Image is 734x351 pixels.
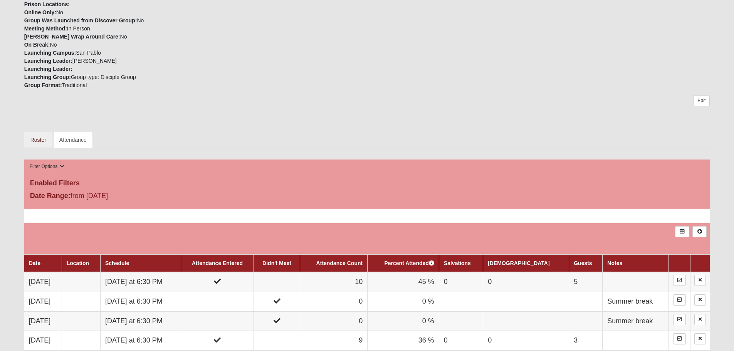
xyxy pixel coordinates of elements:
a: Attendance Count [316,260,363,266]
strong: Meeting Method: [24,25,67,32]
a: Date [29,260,40,266]
td: [DATE] [24,292,62,311]
td: [DATE] [24,311,62,331]
th: Guests [569,254,603,272]
strong: On Break: [24,42,50,48]
td: 0 % [368,292,439,311]
a: Didn't Meet [262,260,291,266]
strong: Group Was Launched from Discover Group: [24,17,137,24]
a: Enter Attendance [673,314,686,325]
a: Export to Excel [675,226,689,237]
a: Alt+N [692,226,707,237]
td: Summer break [603,292,669,311]
td: [DATE] [24,331,62,351]
a: Delete [694,314,706,325]
td: 0 [300,292,368,311]
a: Enter Attendance [673,333,686,344]
strong: [PERSON_NAME] Wrap Around Care: [24,34,120,40]
td: [DATE] at 6:30 PM [100,292,181,311]
h4: Enabled Filters [30,179,704,188]
strong: Group Format: [24,82,62,88]
td: 45 % [368,272,439,292]
td: 5 [569,272,603,292]
a: Enter Attendance [673,294,686,306]
td: Summer break [603,311,669,331]
a: Delete [694,294,706,306]
a: Enter Attendance [673,275,686,286]
label: Date Range: [30,191,71,201]
td: 0 % [368,311,439,331]
strong: Launching Group: [24,74,71,80]
td: 3 [569,331,603,351]
td: 0 [439,272,483,292]
a: Delete [694,333,706,344]
a: Roster [24,132,52,148]
td: [DATE] [24,272,62,292]
td: 10 [300,272,368,292]
a: Delete [694,275,706,286]
a: Attendance Entered [192,260,243,266]
strong: Launching Leader: [24,58,72,64]
td: 0 [483,272,569,292]
a: Attendance [53,132,93,148]
div: from [DATE] [24,191,253,203]
th: [DEMOGRAPHIC_DATA] [483,254,569,272]
button: Filter Options [27,163,67,171]
strong: Launching Leader: [24,66,72,72]
a: Percent Attended [384,260,434,266]
a: Edit [693,95,710,106]
a: Notes [607,260,622,266]
td: 0 [300,311,368,331]
a: Schedule [105,260,129,266]
td: 36 % [368,331,439,351]
a: Location [67,260,89,266]
td: 9 [300,331,368,351]
td: 0 [439,331,483,351]
td: [DATE] at 6:30 PM [100,311,181,331]
strong: Prison Locations: [24,1,70,7]
td: [DATE] at 6:30 PM [100,272,181,292]
strong: Online Only: [24,9,56,15]
strong: Launching Campus: [24,50,76,56]
td: [DATE] at 6:30 PM [100,331,181,351]
td: 0 [483,331,569,351]
th: Salvations [439,254,483,272]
